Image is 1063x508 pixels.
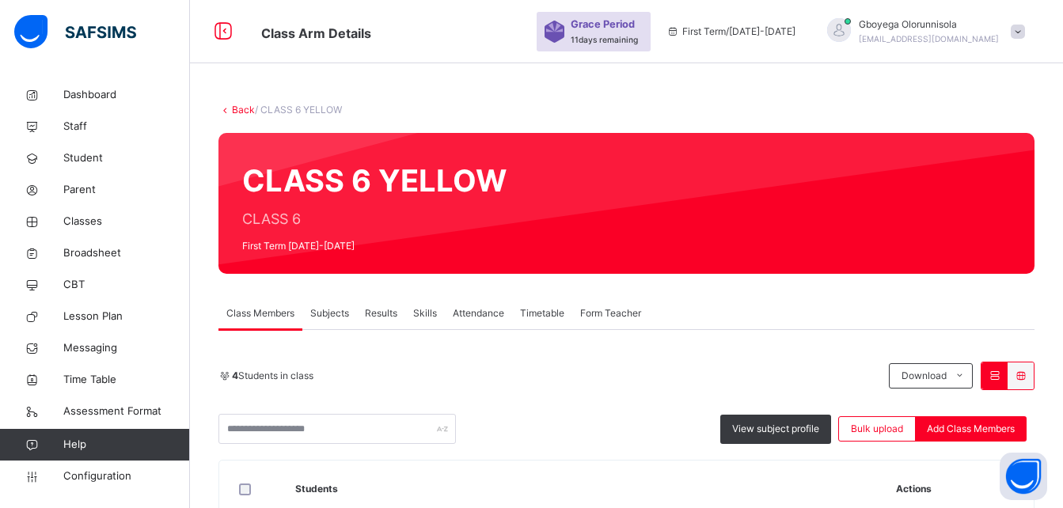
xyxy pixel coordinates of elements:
[859,17,999,32] span: Gboyega Olorunnisola
[902,369,947,383] span: Download
[63,468,189,484] span: Configuration
[63,340,190,356] span: Messaging
[63,87,190,103] span: Dashboard
[63,437,189,453] span: Help
[63,182,190,198] span: Parent
[851,422,903,436] span: Bulk upload
[580,306,641,320] span: Form Teacher
[1000,453,1047,500] button: Open asap
[63,214,190,229] span: Classes
[242,239,507,253] span: First Term [DATE]-[DATE]
[732,422,819,436] span: View subject profile
[63,150,190,166] span: Student
[666,25,795,39] span: session/term information
[14,15,136,48] img: safsims
[811,17,1033,46] div: GboyegaOlorunnisola
[63,245,190,261] span: Broadsheet
[571,35,638,44] span: 11 days remaining
[63,277,190,293] span: CBT
[226,306,294,320] span: Class Members
[63,372,190,388] span: Time Table
[310,306,349,320] span: Subjects
[63,309,190,324] span: Lesson Plan
[571,17,635,32] span: Grace Period
[520,306,564,320] span: Timetable
[545,21,564,43] img: sticker-purple.71386a28dfed39d6af7621340158ba97.svg
[413,306,437,320] span: Skills
[859,34,999,44] span: [EMAIL_ADDRESS][DOMAIN_NAME]
[255,104,342,116] span: / CLASS 6 YELLOW
[927,422,1015,436] span: Add Class Members
[232,104,255,116] a: Back
[63,119,190,135] span: Staff
[365,306,397,320] span: Results
[232,370,238,381] b: 4
[63,404,190,419] span: Assessment Format
[232,369,313,383] span: Students in class
[453,306,504,320] span: Attendance
[261,25,371,41] span: Class Arm Details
